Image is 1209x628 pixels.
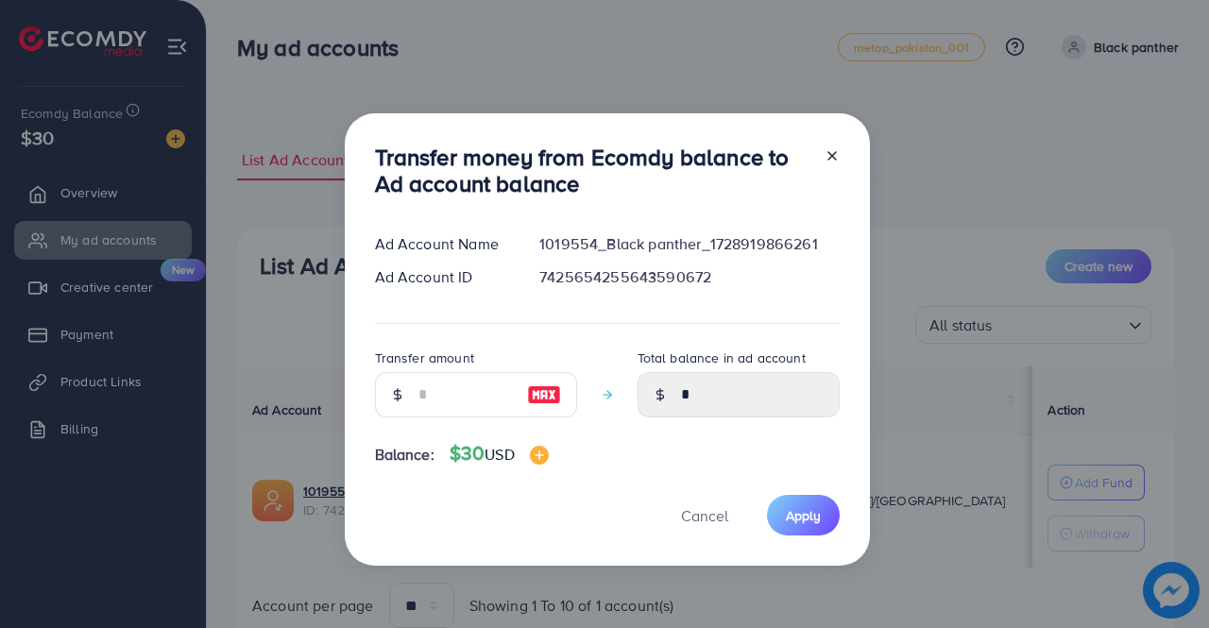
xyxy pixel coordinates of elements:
[638,348,806,367] label: Total balance in ad account
[527,383,561,406] img: image
[375,348,474,367] label: Transfer amount
[450,442,549,466] h4: $30
[375,144,809,198] h3: Transfer money from Ecomdy balance to Ad account balance
[360,266,525,288] div: Ad Account ID
[681,505,728,526] span: Cancel
[485,444,514,465] span: USD
[360,233,525,255] div: Ad Account Name
[524,233,854,255] div: 1019554_Black panther_1728919866261
[375,444,434,466] span: Balance:
[524,266,854,288] div: 7425654255643590672
[530,446,549,465] img: image
[786,506,821,525] span: Apply
[767,495,840,535] button: Apply
[657,495,752,535] button: Cancel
